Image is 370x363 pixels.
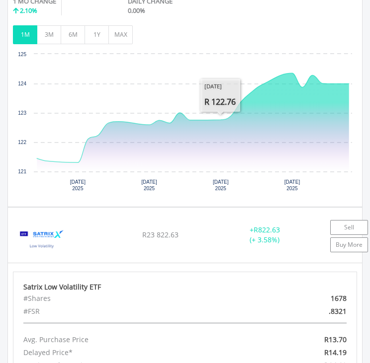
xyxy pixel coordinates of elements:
span: R23 822.63 [142,230,179,239]
a: Buy More [330,237,368,252]
span: R14.19 [324,348,347,357]
span: 0.00% [128,6,145,15]
button: 3M [37,25,61,44]
div: 1678 [241,292,354,305]
button: MAX [108,25,133,44]
svg: Interactive chart [13,49,357,198]
text: 122 [18,140,26,145]
text: [DATE] 2025 [213,179,229,191]
button: 1Y [85,25,109,44]
button: 1M [13,25,37,44]
a: Sell [330,220,368,235]
text: [DATE] 2025 [70,179,86,191]
text: 125 [18,52,26,57]
div: + (+ 3.58%) [213,225,316,245]
div: .8321 [241,305,354,318]
div: Satrix Low Volatility ETF [23,282,347,292]
span: R13.70 [324,335,347,344]
button: 6M [61,25,85,44]
div: Chart. Highcharts interactive chart. [13,49,357,198]
div: #Shares [16,292,241,305]
div: Delayed Price* [16,346,241,359]
div: #FSR [16,305,241,318]
div: Avg. Purchase Price [16,333,241,346]
text: 121 [18,169,26,174]
text: [DATE] 2025 [284,179,300,191]
span: 2.10% [20,6,37,15]
text: [DATE] 2025 [141,179,157,191]
text: 124 [18,81,26,86]
span: R822.63 [254,225,280,234]
text: 123 [18,110,26,116]
img: EQU.ZA.STXLVL.png [13,222,70,258]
